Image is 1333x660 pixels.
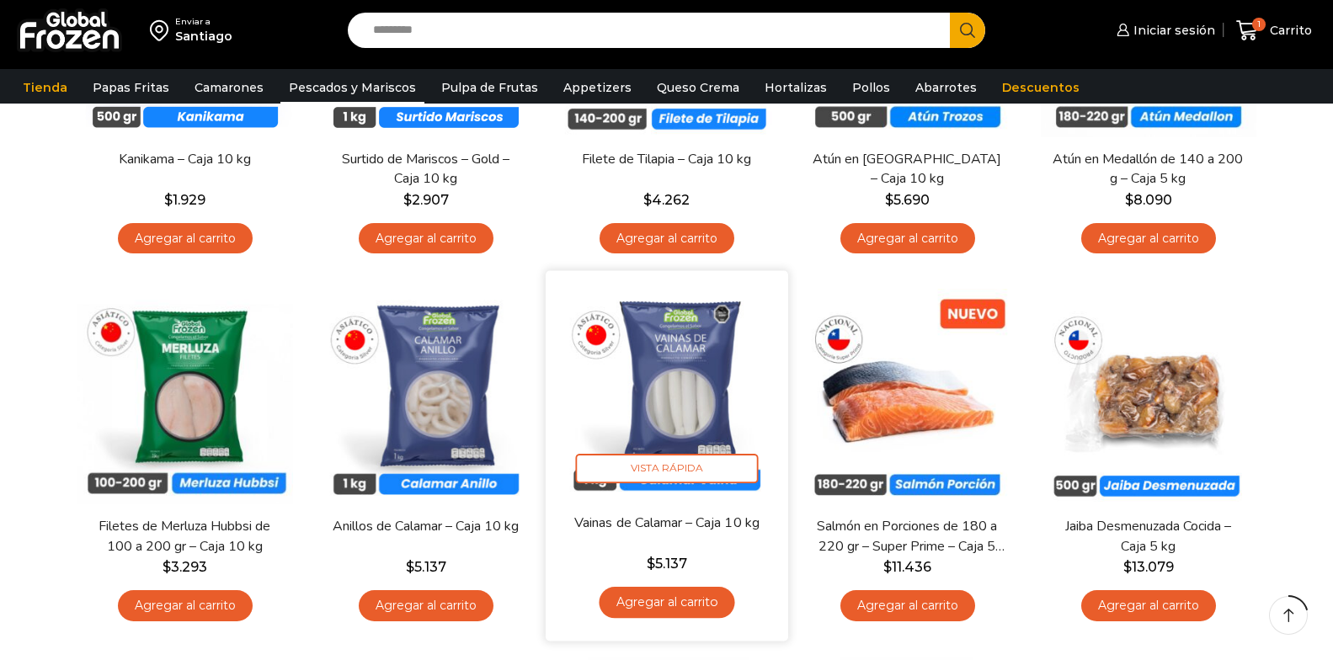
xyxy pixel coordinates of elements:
span: $ [1123,559,1132,575]
span: Iniciar sesión [1129,22,1215,39]
a: Agregar al carrito: “Surtido de Mariscos - Gold - Caja 10 kg” [359,223,493,254]
a: Tienda [14,72,76,104]
bdi: 4.262 [643,192,690,208]
bdi: 5.137 [646,556,686,572]
a: Surtido de Mariscos – Gold – Caja 10 kg [328,150,522,189]
div: Enviar a [175,16,232,28]
a: Appetizers [555,72,640,104]
span: $ [164,192,173,208]
a: Hortalizas [756,72,835,104]
span: $ [403,192,412,208]
a: Agregar al carrito: “Filetes de Merluza Hubbsi de 100 a 200 gr – Caja 10 kg” [118,590,253,621]
a: Camarones [186,72,272,104]
a: Pulpa de Frutas [433,72,547,104]
bdi: 1.929 [164,192,205,208]
span: 1 [1252,18,1266,31]
span: Vista Rápida [575,454,758,483]
a: Pollos [844,72,898,104]
div: Santiago [175,28,232,45]
a: Atún en Medallón de 140 a 200 g – Caja 5 kg [1051,150,1245,189]
a: Agregar al carrito: “Anillos de Calamar - Caja 10 kg” [359,590,493,621]
a: Agregar al carrito: “Atún en Trozos - Caja 10 kg” [840,223,975,254]
a: Agregar al carrito: “Filete de Tilapia - Caja 10 kg” [600,223,734,254]
a: Agregar al carrito: “Jaiba Desmenuzada Cocida - Caja 5 kg” [1081,590,1216,621]
a: Abarrotes [907,72,985,104]
a: Filete de Tilapia – Caja 10 kg [569,150,763,169]
a: Iniciar sesión [1112,13,1215,47]
bdi: 5.690 [885,192,930,208]
button: Search button [950,13,985,48]
a: Queso Crema [648,72,748,104]
a: Agregar al carrito: “Atún en Medallón de 140 a 200 g - Caja 5 kg” [1081,223,1216,254]
bdi: 8.090 [1125,192,1172,208]
bdi: 2.907 [403,192,449,208]
a: Vainas de Calamar – Caja 10 kg [568,514,764,533]
a: Anillos de Calamar – Caja 10 kg [328,517,522,536]
span: $ [883,559,892,575]
bdi: 11.436 [883,559,931,575]
span: $ [646,556,654,572]
span: $ [643,192,652,208]
span: $ [163,559,171,575]
bdi: 3.293 [163,559,207,575]
a: Agregar al carrito: “Vainas de Calamar - Caja 10 kg” [599,587,734,618]
a: Agregar al carrito: “Salmón en Porciones de 180 a 220 gr - Super Prime - Caja 5 kg” [840,590,975,621]
bdi: 5.137 [406,559,446,575]
a: Atún en [GEOGRAPHIC_DATA] – Caja 10 kg [810,150,1004,189]
bdi: 13.079 [1123,559,1174,575]
a: Pescados y Mariscos [280,72,424,104]
a: Kanikama – Caja 10 kg [88,150,281,169]
a: Descuentos [994,72,1088,104]
a: Papas Fritas [84,72,178,104]
span: $ [406,559,414,575]
a: Agregar al carrito: “Kanikama – Caja 10 kg” [118,223,253,254]
a: Salmón en Porciones de 180 a 220 gr – Super Prime – Caja 5 kg [810,517,1004,556]
img: address-field-icon.svg [150,16,175,45]
a: Filetes de Merluza Hubbsi de 100 a 200 gr – Caja 10 kg [88,517,281,556]
span: $ [1125,192,1133,208]
span: Carrito [1266,22,1312,39]
a: 1 Carrito [1232,11,1316,51]
span: $ [885,192,893,208]
a: Jaiba Desmenuzada Cocida – Caja 5 kg [1051,517,1245,556]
